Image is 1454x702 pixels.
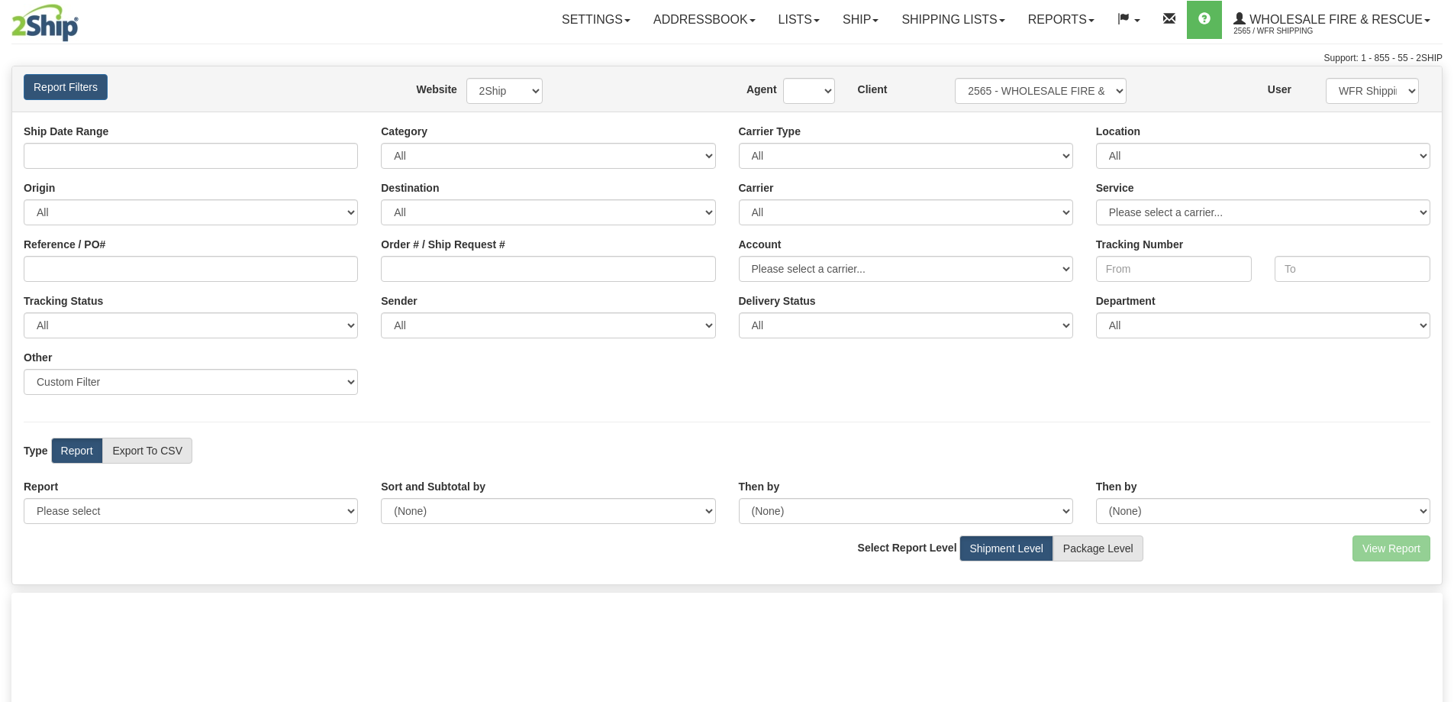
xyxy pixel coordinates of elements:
[642,1,767,39] a: Addressbook
[24,293,103,309] label: Tracking Status
[381,479,485,494] label: Sort and Subtotal by
[1096,256,1252,282] input: From
[767,1,831,39] a: Lists
[24,350,52,365] label: Other
[1096,124,1140,139] label: Location
[24,443,48,458] label: Type
[381,180,439,196] label: Destination
[858,540,957,555] label: Select Report Level
[550,1,642,39] a: Settings
[1096,293,1156,309] label: Department
[1222,1,1442,39] a: WHOLESALE FIRE & RESCUE 2565 / WFR Shipping
[858,82,888,97] label: Client
[1233,24,1348,39] span: 2565 / WFR Shipping
[24,237,105,252] label: Reference / PO#
[24,74,108,100] button: Report Filters
[24,479,58,494] label: Report
[11,52,1443,65] div: Support: 1 - 855 - 55 - 2SHIP
[739,479,780,494] label: Then by
[416,82,443,97] label: Website
[51,438,103,464] label: Report
[746,82,761,97] label: Agent
[831,1,890,39] a: Ship
[381,293,417,309] label: Sender
[739,312,1073,338] select: Please ensure data set in report has been RECENTLY tracked from your Shipment History
[1017,1,1106,39] a: Reports
[1268,82,1291,97] label: User
[1246,13,1423,26] span: WHOLESALE FIRE & RESCUE
[11,4,79,42] img: logo2565.jpg
[959,535,1053,561] label: Shipment Level
[739,293,816,309] label: Please ensure data set in report has been RECENTLY tracked from your Shipment History
[102,438,192,464] label: Export To CSV
[1096,479,1137,494] label: Then by
[381,237,505,252] label: Order # / Ship Request #
[890,1,1016,39] a: Shipping lists
[1352,535,1430,561] button: View Report
[739,124,801,139] label: Carrier Type
[381,124,427,139] label: Category
[24,180,55,196] label: Origin
[739,180,774,196] label: Carrier
[1275,256,1430,282] input: To
[24,124,108,139] label: Ship Date Range
[1096,237,1183,252] label: Tracking Number
[1053,535,1143,561] label: Package Level
[739,237,782,252] label: Account
[1096,180,1134,196] label: Service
